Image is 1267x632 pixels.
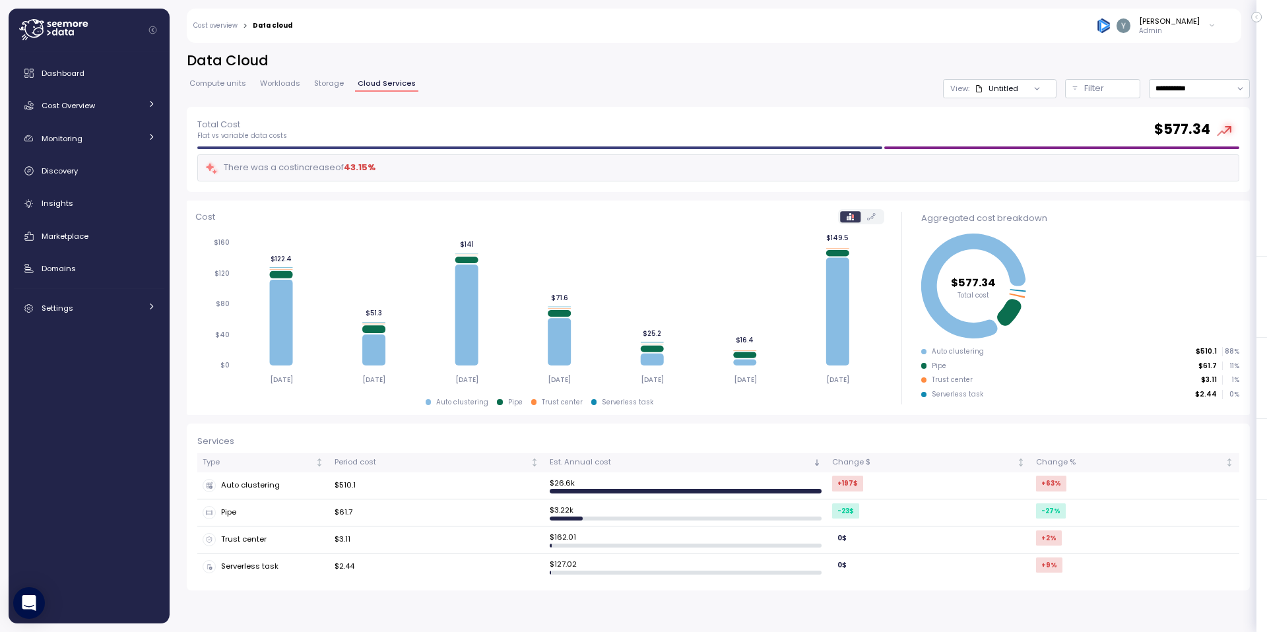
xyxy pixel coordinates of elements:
[344,161,375,174] div: 43.15 %
[736,336,754,344] tspan: $16.4
[14,60,164,86] a: Dashboard
[508,398,523,407] div: Pipe
[14,92,164,119] a: Cost Overview
[42,166,78,176] span: Discovery
[362,375,385,384] tspan: [DATE]
[260,80,300,87] span: Workloads
[220,362,230,370] tspan: $0
[826,234,849,242] tspan: $149.5
[197,453,329,472] th: TypeNot sorted
[42,303,73,313] span: Settings
[243,22,247,30] div: >
[335,457,528,468] div: Period cost
[197,435,1239,448] div: Services
[42,68,84,79] span: Dashboard
[733,375,756,384] tspan: [DATE]
[214,269,230,278] tspan: $120
[550,294,568,302] tspan: $71.6
[1223,362,1239,371] p: 11 %
[950,83,969,94] p: View:
[42,198,73,208] span: Insights
[1065,79,1140,98] button: Filter
[193,22,238,29] a: Cost overview
[205,160,375,175] div: There was a cost increase of
[14,125,164,152] a: Monitoring
[271,255,292,263] tspan: $122.4
[42,231,88,241] span: Marketplace
[215,331,230,339] tspan: $40
[1117,18,1130,32] img: ACg8ocKvqwnLMA34EL5-0z6HW-15kcrLxT5Mmx2M21tMPLYJnykyAQ=s96-c
[1036,530,1062,546] div: +2 %
[315,458,324,467] div: Not sorted
[329,499,544,526] td: $61.7
[1036,557,1062,573] div: +9 %
[358,80,416,87] span: Cloud Services
[1198,362,1217,371] p: $61.7
[550,457,810,468] div: Est. Annual cost
[14,158,164,184] a: Discovery
[14,223,164,249] a: Marketplace
[832,530,852,546] div: 0 $
[1139,16,1200,26] div: [PERSON_NAME]
[975,83,1018,94] div: Untitled
[145,25,161,35] button: Collapse navigation
[542,398,583,407] div: Trust center
[455,375,478,384] tspan: [DATE]
[1084,82,1104,95] p: Filter
[366,309,382,317] tspan: $51.3
[1223,390,1239,399] p: 0 %
[832,457,1014,468] div: Change $
[1031,453,1239,472] th: Change %Not sorted
[1196,347,1217,356] p: $510.1
[187,51,1250,71] h2: Data Cloud
[641,375,664,384] tspan: [DATE]
[932,362,946,371] div: Pipe
[544,472,827,499] td: $ 26.6k
[197,118,287,131] p: Total Cost
[832,476,863,491] div: +197 $
[1225,458,1234,467] div: Not sorted
[14,191,164,217] a: Insights
[826,375,849,384] tspan: [DATE]
[203,560,324,573] div: Serverless task
[932,375,973,385] div: Trust center
[1201,375,1217,385] p: $3.11
[1016,458,1025,467] div: Not sorted
[189,80,246,87] span: Compute units
[203,479,324,492] div: Auto clustering
[203,506,324,519] div: Pipe
[13,587,45,619] div: Open Intercom Messenger
[314,80,344,87] span: Storage
[253,22,292,29] div: Data cloud
[329,553,544,580] td: $2.44
[544,453,827,472] th: Est. Annual costSorted descending
[436,398,488,407] div: Auto clustering
[42,100,95,111] span: Cost Overview
[544,526,827,553] td: $ 162.01
[827,453,1031,472] th: Change $Not sorted
[195,210,215,224] p: Cost
[1223,375,1239,385] p: 1 %
[530,458,539,467] div: Not sorted
[203,457,313,468] div: Type
[42,263,76,274] span: Domains
[548,375,571,384] tspan: [DATE]
[14,295,164,321] a: Settings
[1139,26,1200,36] p: Admin
[459,240,473,249] tspan: $141
[812,458,822,467] div: Sorted descending
[932,347,984,356] div: Auto clustering
[958,291,989,300] tspan: Total cost
[1036,476,1066,491] div: +63 %
[214,239,230,247] tspan: $160
[643,329,661,338] tspan: $25.2
[42,133,82,144] span: Monitoring
[329,453,544,472] th: Period costNot sorted
[14,255,164,282] a: Domains
[602,398,653,407] div: Serverless task
[329,526,544,553] td: $3.11
[544,499,827,526] td: $ 3.22k
[329,472,544,499] td: $510.1
[1036,503,1066,519] div: -27 %
[216,300,230,309] tspan: $80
